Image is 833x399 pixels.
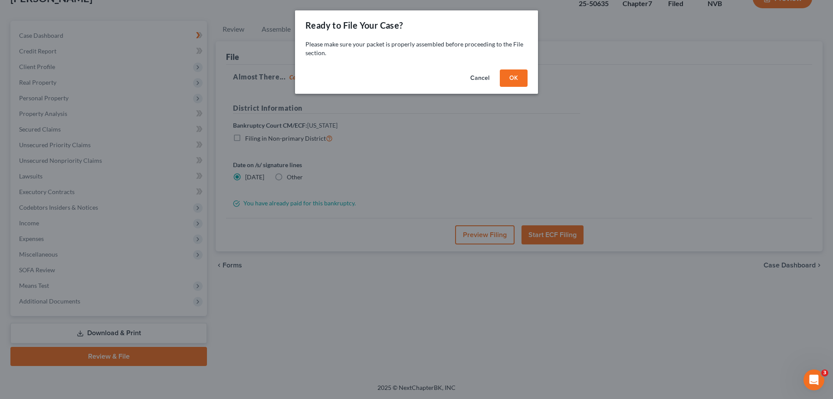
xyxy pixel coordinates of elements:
[803,369,824,390] iframe: Intercom live chat
[821,369,828,376] span: 3
[305,40,528,57] p: Please make sure your packet is properly assembled before proceeding to the File section.
[500,69,528,87] button: OK
[463,69,496,87] button: Cancel
[305,19,403,31] div: Ready to File Your Case?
